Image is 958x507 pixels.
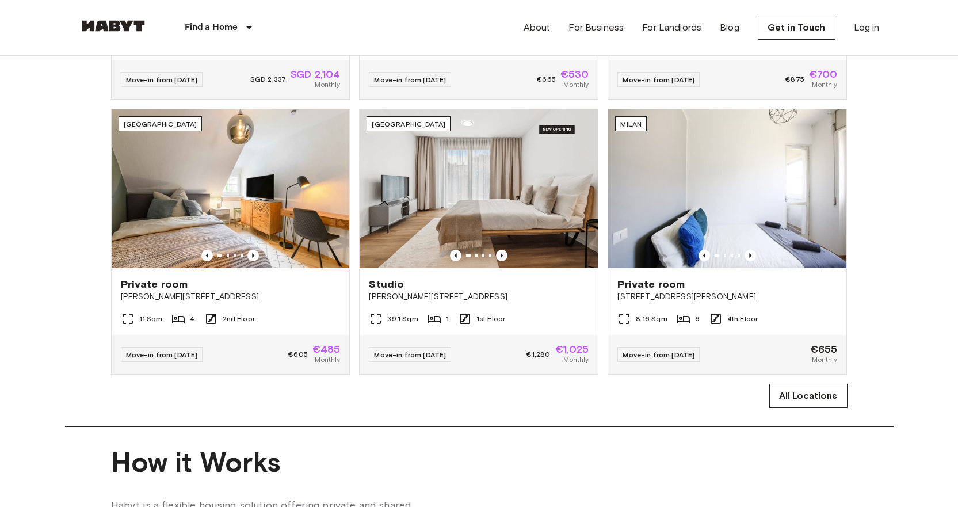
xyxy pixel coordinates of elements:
span: €485 [312,344,341,354]
span: SGD 2,337 [250,74,286,85]
span: 2nd Floor [223,314,255,324]
button: Previous image [496,250,507,261]
span: 4 [190,314,194,324]
span: 6 [695,314,700,324]
span: €875 [785,74,804,85]
span: [GEOGRAPHIC_DATA] [124,120,197,128]
span: 8.16 Sqm [636,314,667,324]
span: €700 [809,69,838,79]
a: About [524,21,551,35]
a: Get in Touch [758,16,835,40]
a: Marketing picture of unit DE-09-001-002-02HFPrevious imagePrevious image[GEOGRAPHIC_DATA]Private ... [111,109,350,375]
button: Previous image [450,250,461,261]
span: Monthly [315,354,340,365]
span: €530 [560,69,589,79]
span: €1,280 [526,349,551,360]
button: Previous image [247,250,259,261]
a: Marketing picture of unit DE-01-492-101-001Previous imagePrevious image[GEOGRAPHIC_DATA]Studio[PE... [359,109,598,375]
span: [GEOGRAPHIC_DATA] [372,120,445,128]
span: Monthly [812,354,837,365]
span: Milan [620,120,642,128]
span: €655 [810,344,838,354]
span: €1,025 [555,344,589,354]
span: Monthly [563,354,589,365]
span: [PERSON_NAME][STREET_ADDRESS] [121,291,341,303]
span: €605 [288,349,308,360]
span: Move-in from [DATE] [126,350,198,359]
span: 11 Sqm [139,314,163,324]
img: Marketing picture of unit DE-01-492-101-001 [360,109,598,268]
img: Marketing picture of unit IT-14-111-001-006 [608,109,846,268]
a: For Business [568,21,624,35]
a: Marketing picture of unit IT-14-111-001-006Previous imagePrevious imageMilanPrivate room[STREET_A... [608,109,847,375]
a: Log in [854,21,880,35]
span: Private room [121,277,188,291]
a: Blog [720,21,739,35]
span: 4th Floor [727,314,758,324]
button: Previous image [745,250,756,261]
a: All Locations [769,384,848,408]
span: Monthly [563,79,589,90]
img: Habyt [79,20,148,32]
span: Move-in from [DATE] [126,75,198,84]
span: SGD 2,104 [291,69,340,79]
img: Marketing picture of unit DE-09-001-002-02HF [112,109,350,268]
span: Move-in from [DATE] [623,75,694,84]
button: Previous image [699,250,710,261]
span: Studio [369,277,404,291]
span: Private room [617,277,685,291]
span: Monthly [315,79,340,90]
a: For Landlords [642,21,701,35]
span: Monthly [812,79,837,90]
p: Find a Home [185,21,238,35]
span: [PERSON_NAME][STREET_ADDRESS] [369,291,589,303]
span: 1 [446,314,449,324]
span: 39.1 Sqm [387,314,418,324]
span: How it Works [111,445,848,479]
span: Move-in from [DATE] [623,350,694,359]
span: 1st Floor [476,314,505,324]
span: [STREET_ADDRESS][PERSON_NAME] [617,291,837,303]
span: Move-in from [DATE] [374,75,446,84]
span: Move-in from [DATE] [374,350,446,359]
button: Previous image [201,250,213,261]
span: €665 [537,74,556,85]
